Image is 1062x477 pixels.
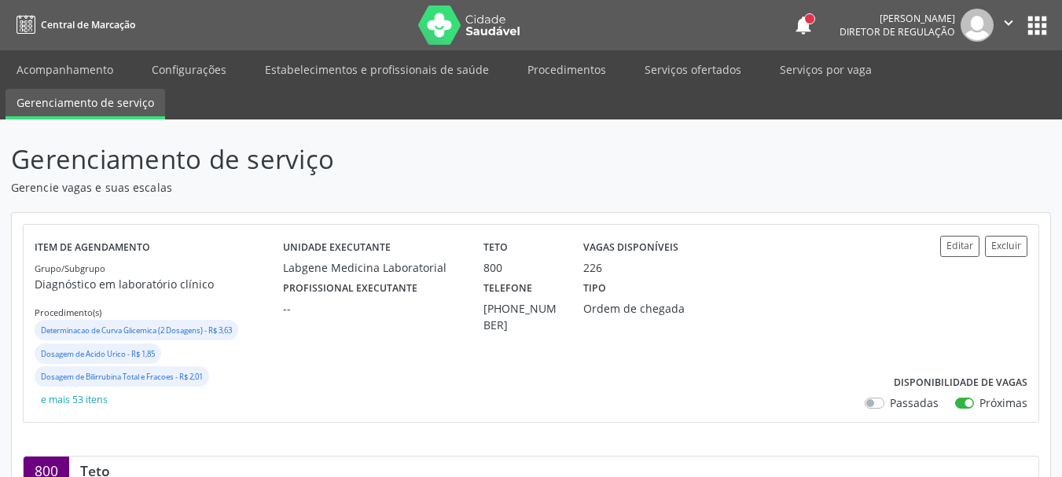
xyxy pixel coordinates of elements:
[283,236,391,260] label: Unidade executante
[283,300,461,317] div: --
[483,276,532,300] label: Telefone
[985,236,1027,257] button: Excluir
[11,140,739,179] p: Gerenciamento de serviço
[141,56,237,83] a: Configurações
[41,325,232,336] small: Determinacao de Curva Glicemica (2 Dosagens) - R$ 3,63
[940,236,979,257] button: Editar
[41,372,203,382] small: Dosagem de Bilirrubina Total e Fracoes - R$ 2,01
[634,56,752,83] a: Serviços ofertados
[961,9,994,42] img: img
[840,25,955,39] span: Diretor de regulação
[35,236,150,260] label: Item de agendamento
[979,394,1027,411] label: Próximas
[1000,14,1017,31] i: 
[583,259,602,276] div: 226
[516,56,617,83] a: Procedimentos
[583,236,678,260] label: Vagas disponíveis
[283,259,461,276] div: Labgene Medicina Laboratorial
[35,262,105,274] small: Grupo/Subgrupo
[35,276,283,292] p: Diagnóstico em laboratório clínico
[6,56,124,83] a: Acompanhamento
[994,9,1023,42] button: 
[792,14,814,36] button: notifications
[35,306,101,318] small: Procedimento(s)
[583,300,711,317] div: Ordem de chegada
[840,12,955,25] div: [PERSON_NAME]
[890,394,939,411] label: Passadas
[583,276,606,300] label: Tipo
[35,390,114,411] button: e mais 53 itens
[894,370,1027,394] label: Disponibilidade de vagas
[283,276,417,300] label: Profissional executante
[41,349,155,359] small: Dosagem de Acido Urico - R$ 1,85
[1023,12,1051,39] button: apps
[769,56,883,83] a: Serviços por vaga
[483,259,561,276] div: 800
[254,56,500,83] a: Estabelecimentos e profissionais de saúde
[41,18,135,31] span: Central de Marcação
[483,236,508,260] label: Teto
[11,179,739,196] p: Gerencie vagas e suas escalas
[483,300,561,333] div: [PHONE_NUMBER]
[11,12,135,38] a: Central de Marcação
[6,89,165,119] a: Gerenciamento de serviço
